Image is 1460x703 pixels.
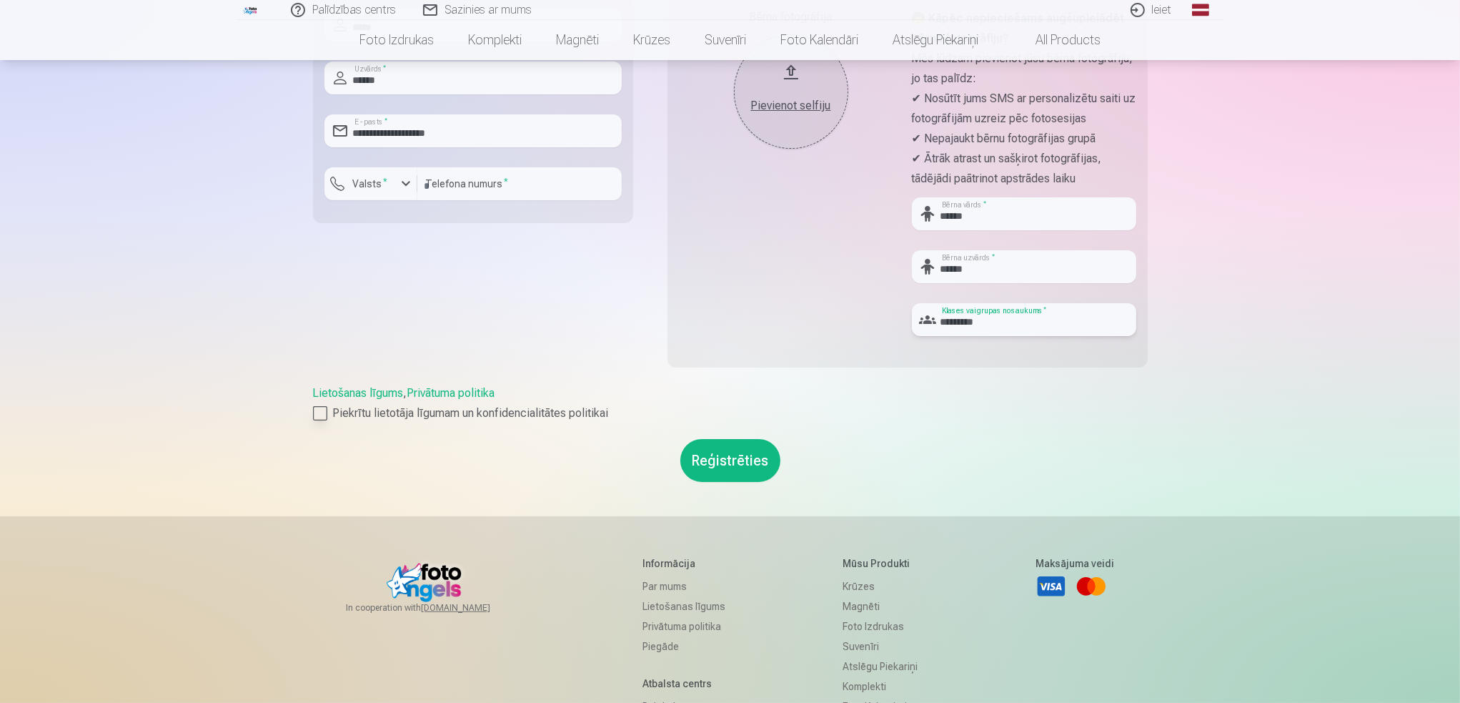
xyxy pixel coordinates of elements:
[347,177,394,191] label: Valsts
[313,405,1148,422] label: Piekrītu lietotāja līgumam un konfidencialitātes politikai
[346,602,525,614] span: In cooperation with
[642,616,725,636] a: Privātuma politika
[843,596,918,616] a: Magnēti
[324,167,417,200] button: Valsts*
[680,439,780,482] button: Reģistrēties
[642,677,725,691] h5: Atbalsta centrs
[642,596,725,616] a: Lietošanas līgums
[313,386,404,400] a: Lietošanas līgums
[763,20,875,60] a: Foto kalendāri
[912,149,1136,189] p: ✔ Ātrāk atrast un sašķirot fotogrāfijas, tādējādi paātrinot apstrādes laiku
[912,49,1136,89] p: Mēs lūdzam pievienot jūsu bērna fotogrāfiju, jo tas palīdz:
[843,636,918,657] a: Suvenīri
[687,20,763,60] a: Suvenīri
[843,677,918,697] a: Komplekti
[342,20,451,60] a: Foto izdrukas
[313,385,1148,422] div: ,
[616,20,687,60] a: Krūzes
[843,657,918,677] a: Atslēgu piekariņi
[912,89,1136,129] p: ✔ Nosūtīt jums SMS ar personalizētu saiti uz fotogrāfijām uzreiz pēc fotosesijas
[539,20,616,60] a: Magnēti
[1036,556,1114,571] h5: Maksājuma veidi
[875,20,995,60] a: Atslēgu piekariņi
[995,20,1118,60] a: All products
[734,34,848,149] button: Pievienot selfiju
[1036,571,1067,602] a: Visa
[451,20,539,60] a: Komplekti
[843,556,918,571] h5: Mūsu produkti
[407,386,495,400] a: Privātuma politika
[642,636,725,657] a: Piegāde
[421,602,525,614] a: [DOMAIN_NAME]
[843,616,918,636] a: Foto izdrukas
[1076,571,1107,602] a: Mastercard
[243,6,259,14] img: /fa1
[748,97,834,114] div: Pievienot selfiju
[642,556,725,571] h5: Informācija
[912,129,1136,149] p: ✔ Nepajaukt bērnu fotogrāfijas grupā
[843,576,918,596] a: Krūzes
[642,576,725,596] a: Par mums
